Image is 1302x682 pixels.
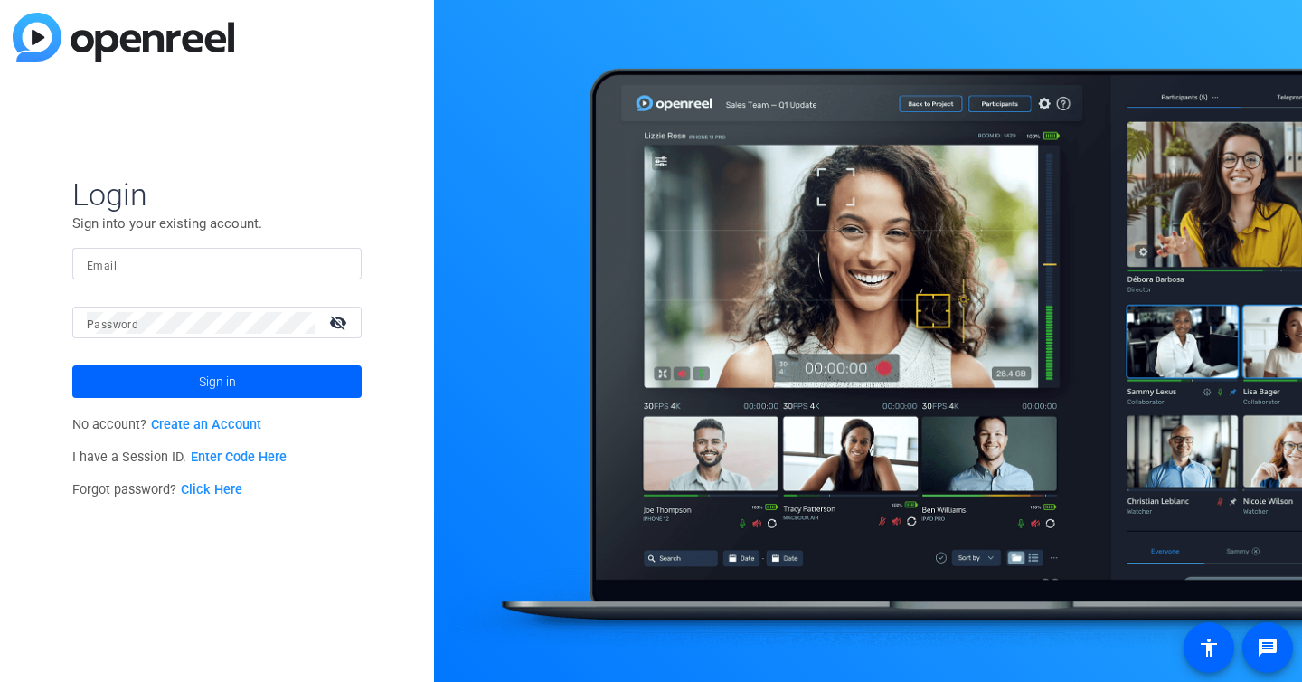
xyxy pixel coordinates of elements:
mat-icon: accessibility [1198,637,1220,658]
a: Enter Code Here [191,450,287,465]
mat-label: Password [87,318,138,331]
input: Enter Email Address [87,253,347,275]
mat-label: Email [87,260,117,272]
mat-icon: message [1257,637,1278,658]
img: blue-gradient.svg [13,13,234,62]
a: Click Here [181,482,242,497]
span: Sign in [199,359,236,404]
button: Sign in [72,365,362,398]
span: Login [72,175,362,213]
span: I have a Session ID. [72,450,287,465]
span: Forgot password? [72,482,242,497]
p: Sign into your existing account. [72,213,362,233]
span: No account? [72,417,261,432]
mat-icon: visibility_off [318,309,362,336]
a: Create an Account [151,417,261,432]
